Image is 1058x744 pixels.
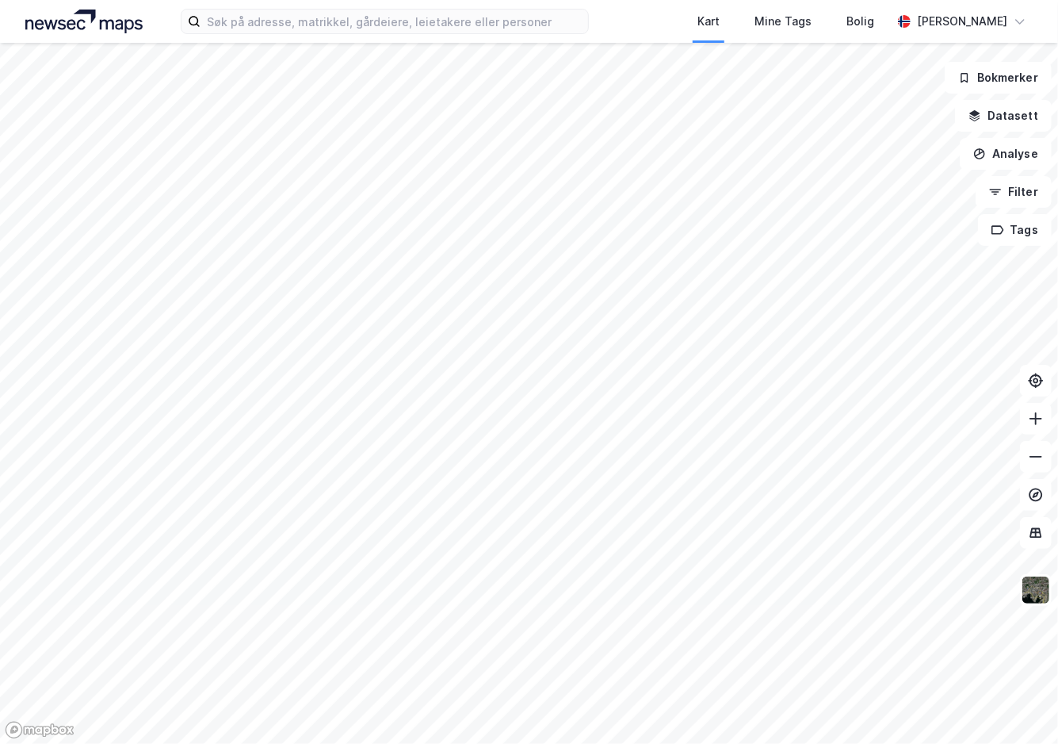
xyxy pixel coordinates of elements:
img: logo.a4113a55bc3d86da70a041830d287a7e.svg [25,10,143,33]
input: Søk på adresse, matrikkel, gårdeiere, leietakere eller personer [201,10,588,33]
iframe: Chat Widget [979,668,1058,744]
div: [PERSON_NAME] [917,12,1007,31]
div: Mine Tags [754,12,812,31]
div: Bolig [846,12,874,31]
div: Kontrollprogram for chat [979,668,1058,744]
div: Kart [697,12,720,31]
